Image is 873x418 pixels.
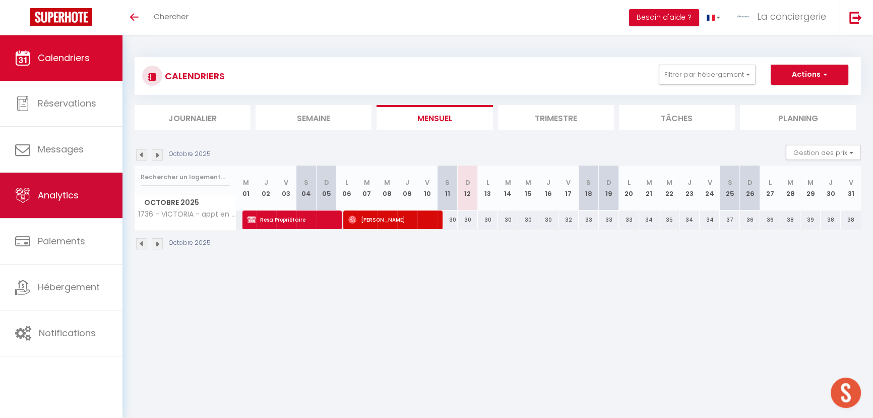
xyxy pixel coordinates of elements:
div: 30 [478,211,498,229]
div: 30 [518,211,538,229]
abbr: D [324,178,329,187]
div: 37 [720,211,740,229]
div: 30 [538,211,558,229]
abbr: J [546,178,550,187]
abbr: V [425,178,429,187]
abbr: L [345,178,348,187]
abbr: M [666,178,672,187]
abbr: M [384,178,390,187]
th: 09 [397,166,417,211]
div: 38 [821,211,841,229]
abbr: S [586,178,591,187]
img: Super Booking [30,8,92,26]
th: 21 [639,166,659,211]
li: Journalier [135,105,251,130]
abbr: L [628,178,631,187]
span: Messages [38,143,84,155]
th: 19 [599,166,619,211]
abbr: M [364,178,370,187]
span: Paiements [38,235,85,247]
div: Ouvrir le chat [831,378,861,408]
th: 13 [478,166,498,211]
abbr: D [747,178,753,187]
span: Réservations [38,97,96,110]
abbr: M [243,178,249,187]
div: 36 [760,211,780,229]
button: Besoin d'aide ? [629,9,699,26]
th: 04 [296,166,317,211]
div: 30 [458,211,478,229]
abbr: V [566,178,571,187]
abbr: M [807,178,814,187]
span: 1736 - VICTORIA - appt en centre-ville [137,211,237,218]
th: 02 [256,166,276,211]
li: Tâches [619,105,735,130]
button: Filtrer par hébergement [659,65,756,85]
abbr: D [606,178,611,187]
span: Notifications [39,327,96,339]
img: ... [735,9,751,24]
th: 18 [579,166,599,211]
div: 38 [841,211,861,229]
th: 05 [317,166,337,211]
li: Mensuel [377,105,492,130]
span: Analytics [38,189,79,201]
th: 23 [679,166,700,211]
abbr: J [688,178,692,187]
div: 33 [619,211,639,229]
th: 06 [337,166,357,211]
div: 39 [800,211,821,229]
abbr: S [727,178,732,187]
abbr: J [264,178,268,187]
th: 14 [498,166,518,211]
th: 15 [518,166,538,211]
abbr: M [505,178,511,187]
span: Hébergement [38,281,100,293]
span: Resa Propriétaire [247,210,335,229]
th: 24 [700,166,720,211]
th: 20 [619,166,639,211]
th: 28 [780,166,800,211]
th: 03 [276,166,296,211]
abbr: D [465,178,470,187]
span: Calendriers [38,51,90,64]
abbr: M [787,178,793,187]
div: 36 [740,211,760,229]
h3: CALENDRIERS [162,65,225,87]
th: 22 [659,166,679,211]
abbr: S [304,178,308,187]
abbr: S [445,178,450,187]
li: Trimestre [498,105,614,130]
li: Semaine [256,105,371,130]
button: Actions [771,65,848,85]
div: 33 [599,211,619,229]
div: 34 [679,211,700,229]
abbr: V [849,178,853,187]
abbr: V [707,178,712,187]
li: Planning [740,105,856,130]
span: La conciergerie [757,10,826,23]
th: 30 [821,166,841,211]
div: 34 [700,211,720,229]
th: 07 [357,166,377,211]
div: 32 [558,211,579,229]
th: 17 [558,166,579,211]
div: 33 [579,211,599,229]
th: 12 [458,166,478,211]
th: 08 [377,166,397,211]
div: 34 [639,211,659,229]
img: logout [849,11,862,24]
abbr: M [525,178,531,187]
th: 26 [740,166,760,211]
div: 35 [659,211,679,229]
input: Rechercher un logement... [141,168,230,186]
span: Chercher [154,11,189,22]
th: 11 [438,166,458,211]
abbr: M [646,178,652,187]
abbr: L [769,178,772,187]
th: 29 [800,166,821,211]
p: Octobre 2025 [169,149,211,159]
th: 16 [538,166,558,211]
th: 01 [236,166,256,211]
th: 10 [417,166,438,211]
